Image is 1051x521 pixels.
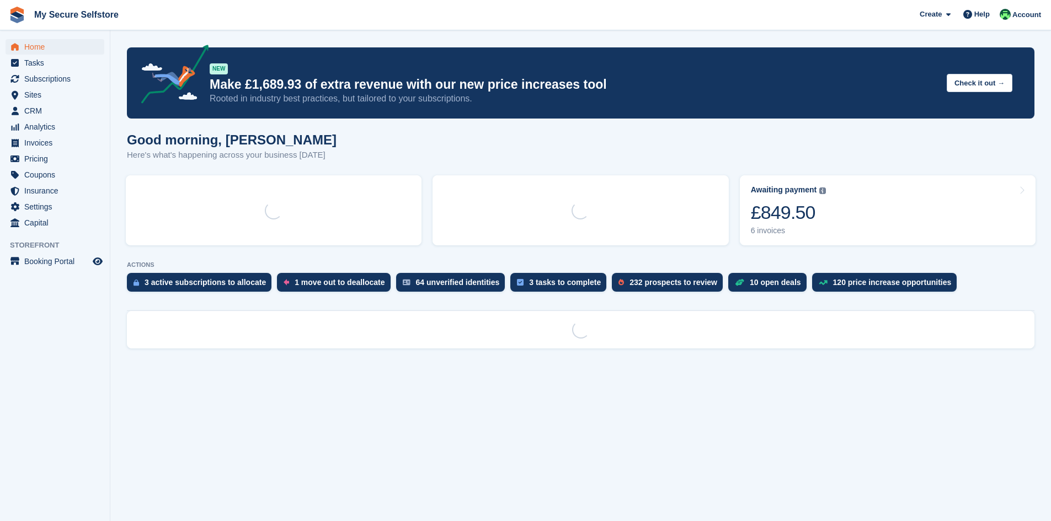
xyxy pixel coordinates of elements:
a: menu [6,55,104,71]
div: 64 unverified identities [416,278,500,287]
a: 1 move out to deallocate [277,273,396,297]
a: My Secure Selfstore [30,6,123,24]
a: menu [6,167,104,182]
a: menu [6,151,104,166]
img: verify_identity-adf6edd0f0f0b5bbfe63781bf79b02c33cf7c696d77639b501bdc392416b5a36.svg [403,279,410,286]
div: £849.50 [751,201,826,224]
span: Analytics [24,119,90,135]
img: Vickie Wedge [1000,9,1011,20]
img: deal-1b604bf984904fb50ccaf53a9ad4b4a5d6e5aea283cecdc64d6e3604feb123c2.svg [735,278,744,286]
div: 10 open deals [750,278,801,287]
a: menu [6,183,104,198]
a: menu [6,254,104,269]
div: NEW [210,63,228,74]
span: Invoices [24,135,90,151]
div: Awaiting payment [751,185,817,195]
div: 3 tasks to complete [529,278,601,287]
span: Create [920,9,942,20]
a: menu [6,135,104,151]
img: prospect-51fa495bee0391a8d652442698ab0144808aea92771e9ea1ae160a38d050c398.svg [618,279,624,286]
a: menu [6,103,104,119]
div: 6 invoices [751,226,826,235]
span: Help [974,9,990,20]
p: Rooted in industry best practices, but tailored to your subscriptions. [210,93,938,105]
a: menu [6,199,104,214]
span: CRM [24,103,90,119]
img: task-75834270c22a3079a89374b754ae025e5fb1db73e45f91037f5363f120a921f8.svg [517,279,524,286]
span: Storefront [10,240,110,251]
a: 10 open deals [728,273,812,297]
a: Awaiting payment £849.50 6 invoices [740,175,1036,245]
span: Coupons [24,167,90,182]
span: Tasks [24,55,90,71]
p: Here's what's happening across your business [DATE] [127,149,337,162]
a: menu [6,215,104,230]
p: Make £1,689.93 of extra revenue with our new price increases tool [210,77,938,93]
div: 120 price increase opportunities [833,278,952,287]
button: Check it out → [947,74,1012,92]
a: 120 price increase opportunities [812,273,963,297]
div: 3 active subscriptions to allocate [145,278,266,287]
img: price_increase_opportunities-93ffe204e8149a01c8c9dc8f82e8f89637d9d84a8eef4429ea346261dce0b2c0.svg [819,280,828,285]
a: menu [6,119,104,135]
img: active_subscription_to_allocate_icon-d502201f5373d7db506a760aba3b589e785aa758c864c3986d89f69b8ff3... [134,279,139,286]
a: 64 unverified identities [396,273,511,297]
span: Capital [24,215,90,230]
a: Preview store [91,255,104,268]
h1: Good morning, [PERSON_NAME] [127,132,337,147]
a: 3 tasks to complete [510,273,612,297]
span: Pricing [24,151,90,166]
span: Home [24,39,90,55]
img: price-adjustments-announcement-icon-8257ccfd72463d97f412b2fc003d46551f7dbcb40ab6d574587a9cd5c0d94... [132,45,209,108]
span: Insurance [24,183,90,198]
span: Settings [24,199,90,214]
a: 232 prospects to review [612,273,728,297]
div: 232 prospects to review [629,278,717,287]
span: Account [1012,9,1041,20]
span: Booking Portal [24,254,90,269]
p: ACTIONS [127,261,1034,268]
img: stora-icon-8386f47178a22dfd0bd8f6a31ec36ba5ce8667c1dd55bd0f319d3a0aa187defe.svg [9,7,25,23]
a: menu [6,39,104,55]
a: menu [6,71,104,87]
a: 3 active subscriptions to allocate [127,273,277,297]
img: move_outs_to_deallocate_icon-f764333ba52eb49d3ac5e1228854f67142a1ed5810a6f6cc68b1a99e826820c5.svg [284,279,289,286]
div: 1 move out to deallocate [295,278,385,287]
span: Sites [24,87,90,103]
a: menu [6,87,104,103]
span: Subscriptions [24,71,90,87]
img: icon-info-grey-7440780725fd019a000dd9b08b2336e03edf1995a4989e88bcd33f0948082b44.svg [819,187,826,194]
